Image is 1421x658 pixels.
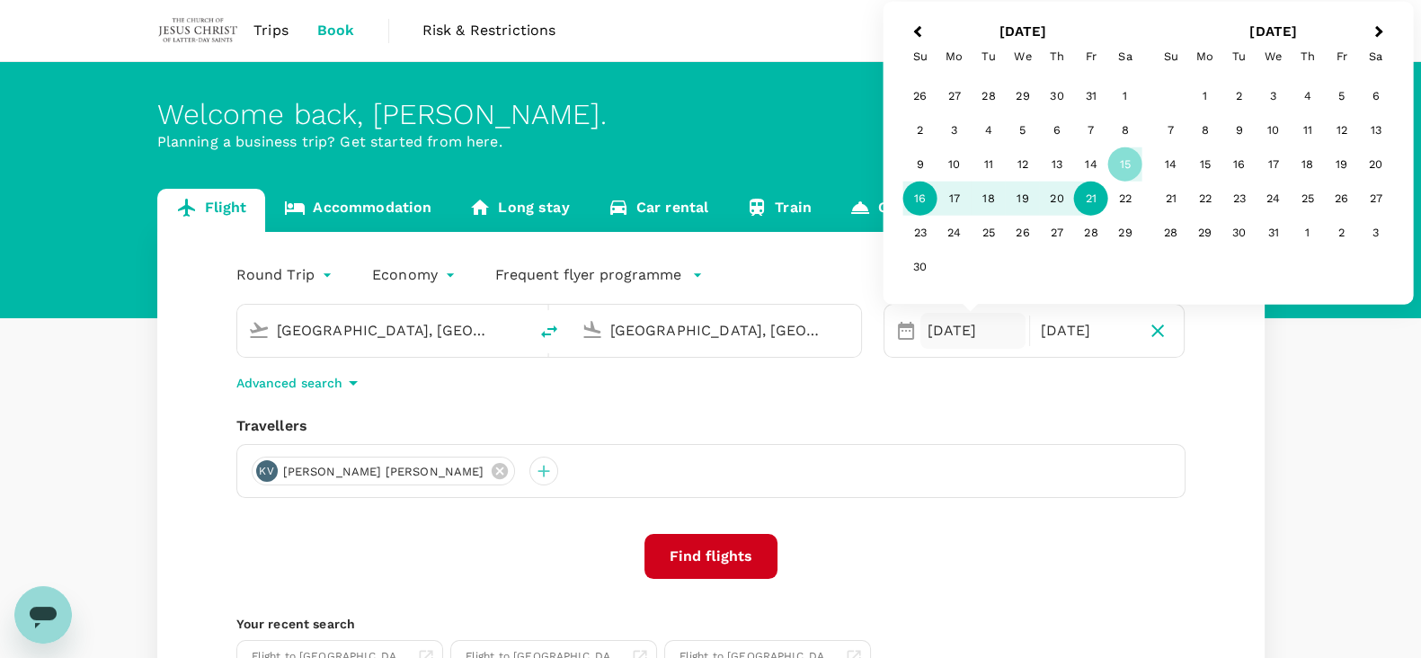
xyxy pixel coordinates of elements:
[422,20,556,41] span: Risk & Restrictions
[1366,19,1395,48] button: Next Month
[1188,216,1222,250] div: Choose Monday, December 29th, 2025
[252,457,515,485] div: KV[PERSON_NAME] [PERSON_NAME]
[1006,216,1040,250] div: Choose Wednesday, November 26th, 2025
[1188,147,1222,182] div: Choose Monday, December 15th, 2025
[14,586,72,644] iframe: Button to launch messaging window
[903,182,937,216] div: Choose Sunday, November 16th, 2025
[1074,182,1108,216] div: Choose Friday, November 21st, 2025
[1006,182,1040,216] div: Choose Wednesday, November 19th, 2025
[1040,182,1074,216] div: Choose Thursday, November 20th, 2025
[937,216,972,250] div: Choose Monday, November 24th, 2025
[901,19,930,48] button: Previous Month
[1040,216,1074,250] div: Choose Thursday, November 27th, 2025
[1074,216,1108,250] div: Choose Friday, November 28th, 2025
[1291,79,1325,113] div: Choose Thursday, December 4th, 2025
[495,264,681,286] p: Frequent flyer programme
[1325,182,1359,216] div: Choose Friday, December 26th, 2025
[1257,113,1291,147] div: Choose Wednesday, December 10th, 2025
[1222,147,1257,182] div: Choose Tuesday, December 16th, 2025
[610,316,823,344] input: Going to
[903,250,937,284] div: Choose Sunday, November 30th, 2025
[1359,182,1393,216] div: Choose Saturday, December 27th, 2025
[236,615,1186,633] p: Your recent search
[1291,40,1325,74] div: Thursday
[1188,79,1222,113] div: Choose Monday, December 1st, 2025
[256,460,278,482] div: KV
[1325,79,1359,113] div: Choose Friday, December 5th, 2025
[236,374,342,392] p: Advanced search
[920,313,1026,349] div: [DATE]
[1108,40,1142,74] div: Saturday
[1006,147,1040,182] div: Choose Wednesday, November 12th, 2025
[1108,147,1142,182] div: Choose Saturday, November 15th, 2025
[1222,216,1257,250] div: Choose Tuesday, December 30th, 2025
[903,147,937,182] div: Choose Sunday, November 9th, 2025
[972,147,1006,182] div: Choose Tuesday, November 11th, 2025
[1257,147,1291,182] div: Choose Wednesday, December 17th, 2025
[1006,79,1040,113] div: Choose Wednesday, October 29th, 2025
[1074,79,1108,113] div: Choose Friday, October 31st, 2025
[157,11,240,50] img: The Malaysian Church of Jesus Christ of Latter-day Saints
[236,372,364,394] button: Advanced search
[1108,182,1142,216] div: Choose Saturday, November 22nd, 2025
[1040,40,1074,74] div: Thursday
[937,40,972,74] div: Monday
[1359,216,1393,250] div: Choose Saturday, January 3rd, 2026
[495,264,703,286] button: Frequent flyer programme
[272,463,495,481] span: [PERSON_NAME] [PERSON_NAME]
[937,182,972,216] div: Choose Monday, November 17th, 2025
[937,113,972,147] div: Choose Monday, November 3rd, 2025
[903,113,937,147] div: Choose Sunday, November 2nd, 2025
[1108,113,1142,147] div: Choose Saturday, November 8th, 2025
[1291,182,1325,216] div: Choose Thursday, December 25th, 2025
[1188,40,1222,74] div: Monday
[1074,113,1108,147] div: Choose Friday, November 7th, 2025
[1154,40,1188,74] div: Sunday
[1359,113,1393,147] div: Choose Saturday, December 13th, 2025
[1325,216,1359,250] div: Choose Friday, January 2nd, 2026
[1148,23,1399,40] h2: [DATE]
[972,113,1006,147] div: Choose Tuesday, November 4th, 2025
[937,147,972,182] div: Choose Monday, November 10th, 2025
[1034,313,1139,349] div: [DATE]
[972,79,1006,113] div: Choose Tuesday, October 28th, 2025
[1359,147,1393,182] div: Choose Saturday, December 20th, 2025
[1257,216,1291,250] div: Choose Wednesday, December 31st, 2025
[1188,182,1222,216] div: Choose Monday, December 22nd, 2025
[528,310,571,353] button: delete
[903,40,937,74] div: Sunday
[937,79,972,113] div: Choose Monday, October 27th, 2025
[903,79,1142,284] div: Month November, 2025
[1040,147,1074,182] div: Choose Thursday, November 13th, 2025
[589,189,728,232] a: Car rental
[1074,147,1108,182] div: Choose Friday, November 14th, 2025
[1222,79,1257,113] div: Choose Tuesday, December 2nd, 2025
[1154,79,1393,250] div: Month December, 2025
[644,534,777,579] button: Find flights
[157,189,266,232] a: Flight
[277,316,490,344] input: Depart from
[972,40,1006,74] div: Tuesday
[1154,147,1188,182] div: Choose Sunday, December 14th, 2025
[157,131,1265,153] p: Planning a business trip? Get started from here.
[903,79,937,113] div: Choose Sunday, October 26th, 2025
[1325,113,1359,147] div: Choose Friday, December 12th, 2025
[903,216,937,250] div: Choose Sunday, November 23rd, 2025
[1359,79,1393,113] div: Choose Saturday, December 6th, 2025
[1291,113,1325,147] div: Choose Thursday, December 11th, 2025
[157,98,1265,131] div: Welcome back , [PERSON_NAME] .
[1074,40,1108,74] div: Friday
[1257,40,1291,74] div: Wednesday
[450,189,588,232] a: Long stay
[1006,113,1040,147] div: Choose Wednesday, November 5th, 2025
[727,189,830,232] a: Train
[1291,147,1325,182] div: Choose Thursday, December 18th, 2025
[898,23,1149,40] h2: [DATE]
[1257,79,1291,113] div: Choose Wednesday, December 3rd, 2025
[830,189,969,232] a: Concierge
[317,20,355,41] span: Book
[1291,216,1325,250] div: Choose Thursday, January 1st, 2026
[1154,113,1188,147] div: Choose Sunday, December 7th, 2025
[1222,40,1257,74] div: Tuesday
[1188,113,1222,147] div: Choose Monday, December 8th, 2025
